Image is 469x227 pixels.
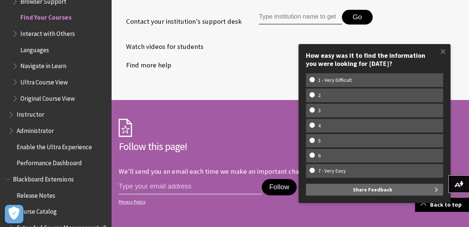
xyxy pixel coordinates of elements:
[415,198,469,211] a: Back to top
[17,189,55,199] span: Release Notes
[17,109,44,118] span: Instructor
[119,118,132,137] img: Subscription Icon
[119,167,311,176] p: We'll send you an email each time we make an important change.
[119,138,341,154] h2: Follow this page!
[259,10,342,24] input: Type institution name to get support
[310,77,360,83] w-span: 1 - Very Difficult
[310,168,354,174] w-span: 7 - Very Easy
[20,92,75,102] span: Original Course View
[17,124,54,134] span: Administrator
[20,11,71,21] span: Find Your Courses
[20,27,75,37] span: Interact with Others
[20,44,49,54] span: Languages
[310,153,329,159] w-span: 6
[20,60,66,70] span: Navigate in Learn
[5,205,23,223] button: Open Preferences
[119,199,339,204] a: Privacy Policy
[20,76,68,86] span: Ultra Course View
[306,184,443,196] button: Share Feedback
[17,141,92,151] span: Enable the Ultra Experience
[119,179,262,194] input: email address
[306,51,443,67] div: How easy was it to find the information you were looking for [DATE]?
[13,173,73,183] span: Blackboard Extensions
[119,60,171,71] a: Find more help
[262,179,297,195] button: Follow
[310,123,329,129] w-span: 4
[119,17,242,26] span: Contact your institution's support desk
[17,206,57,216] span: Course Catalog
[342,10,373,24] button: Go
[310,138,329,144] w-span: 5
[17,157,82,167] span: Performance Dashboard
[119,41,204,52] a: Watch videos for students
[310,107,329,114] w-span: 3
[353,184,392,196] span: Share Feedback
[310,92,329,99] w-span: 2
